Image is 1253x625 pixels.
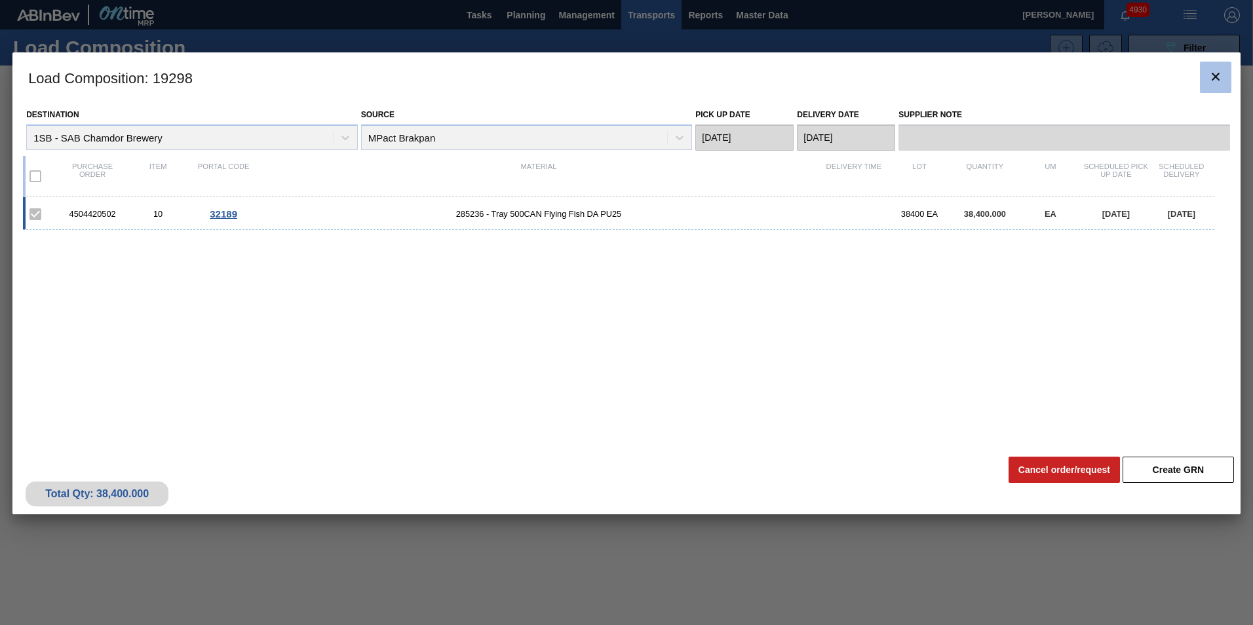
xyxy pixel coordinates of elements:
[1149,162,1214,190] div: Scheduled Delivery
[797,110,858,119] label: Delivery Date
[898,105,1230,124] label: Supplier Note
[1045,209,1056,219] span: EA
[361,110,395,119] label: Source
[125,162,191,190] div: Item
[125,209,191,219] div: 10
[210,208,237,219] span: 32189
[191,208,256,219] div: Go to Order
[1102,209,1130,219] span: [DATE]
[797,124,895,151] input: mm/dd/yyyy
[256,209,821,219] span: 285236 - Tray 500CAN Flying Fish DA PU25
[60,162,125,190] div: Purchase order
[964,209,1006,219] span: 38,400.000
[695,110,750,119] label: Pick up Date
[12,52,1241,102] h3: Load Composition : 19298
[35,488,159,500] div: Total Qty: 38,400.000
[887,209,952,219] div: 38400 EA
[26,110,79,119] label: Destination
[256,162,821,190] div: Material
[1168,209,1195,219] span: [DATE]
[1123,457,1234,483] button: Create GRN
[1018,162,1083,190] div: UM
[821,162,887,190] div: Delivery Time
[60,209,125,219] div: 4504420502
[695,124,794,151] input: mm/dd/yyyy
[952,162,1018,190] div: Quantity
[1083,162,1149,190] div: Scheduled Pick up Date
[191,162,256,190] div: Portal code
[1009,457,1120,483] button: Cancel order/request
[887,162,952,190] div: Lot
